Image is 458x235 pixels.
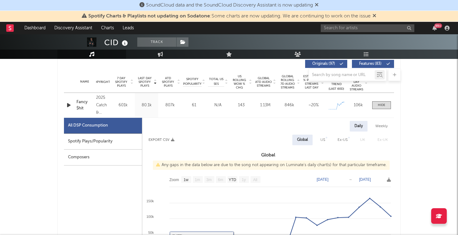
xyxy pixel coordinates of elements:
[253,178,257,182] text: All
[88,14,210,19] span: Spotify Charts & Playlists not updating on Sodatone
[183,77,202,86] span: Spotify Popularity
[352,60,394,68] button: Features(83)
[338,136,348,144] div: Ex-US
[64,134,142,150] div: Spotify Plays/Popularity
[242,178,246,182] text: 1y
[231,102,252,108] div: 143
[153,161,390,170] div: Any gaps in the data below are due to the song not appearing on Luminate's daily chart(s) for tha...
[146,215,154,218] text: 100k
[218,178,223,182] text: 6m
[359,177,371,182] text: [DATE]
[320,136,325,144] div: US
[309,62,338,66] span: Originals ( 97 )
[297,136,308,144] div: Global
[68,122,108,129] div: All DSP Consumption
[317,177,329,182] text: [DATE]
[96,94,110,117] div: 2025 Catch & Release
[255,76,272,88] span: Global ATD Audio Streams
[183,102,205,108] div: 61
[303,74,320,89] span: Estimated % Playlist Streams Last Day
[104,37,129,48] div: CID
[118,22,138,34] a: Leads
[136,76,153,88] span: Last Day Spotify Plays
[231,74,248,89] span: US Rolling WoW % Chg
[350,121,368,132] div: Daily
[303,102,324,108] div: ~ 20 %
[321,24,414,32] input: Search for artists
[76,79,93,84] div: Name
[169,178,179,182] text: Zoom
[113,76,129,88] span: 7 Day Spotify Plays
[349,73,364,91] span: Global Latest Day Audio Streams
[142,151,394,159] h3: Global
[146,199,154,203] text: 150k
[64,150,142,165] div: Composers
[137,37,176,47] button: Track
[349,102,368,108] div: 106k
[136,102,157,108] div: 80.1k
[373,14,376,19] span: Dismiss
[432,26,437,31] button: 99+
[208,77,224,86] span: Total US SES
[113,102,133,108] div: 601k
[88,14,371,19] span: : Some charts are now updating. We are continuing to work on the issue
[195,178,200,182] text: 1m
[64,118,142,134] div: All DSP Consumption
[20,22,50,34] a: Dashboard
[327,73,346,91] div: Global Streaming Trend (Last 60D)
[208,102,228,108] div: N/A
[315,3,319,8] span: Dismiss
[305,60,347,68] button: Originals(97)
[434,23,442,28] div: 99 +
[309,73,375,78] input: Search by song name or URL
[92,80,110,84] span: Copyright
[229,178,236,182] text: YTD
[146,3,313,8] span: SoundCloud data and the SoundCloud Discovery Assistant is now updating
[348,177,352,182] text: →
[160,76,176,88] span: ATD Spotify Plays
[160,102,180,108] div: 807k
[371,121,392,132] div: Weekly
[97,22,118,34] a: Charts
[184,178,189,182] text: 1w
[76,99,93,111] a: Fancy $hit
[50,22,97,34] a: Discovery Assistant
[207,178,212,182] text: 3m
[279,74,296,89] span: Global Rolling 7D Audio Streams
[255,102,276,108] div: 1.13M
[279,102,300,108] div: 846k
[149,138,174,142] button: Export CSV
[356,62,385,66] span: Features ( 83 )
[148,231,154,234] text: 50k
